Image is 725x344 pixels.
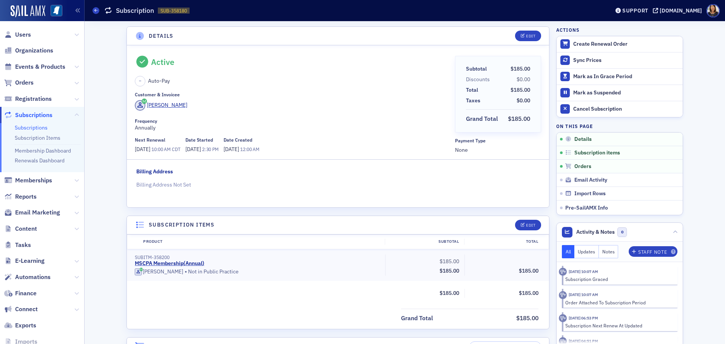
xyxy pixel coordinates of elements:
div: Activity [559,314,567,322]
a: View Homepage [45,5,62,18]
time: 6/30/2025 06:53 PM [569,315,598,321]
a: Events & Products [4,63,65,71]
span: $185.00 [511,65,530,72]
span: Email Activity [574,177,607,184]
span: Grand Total [401,314,436,323]
span: • [185,268,187,276]
span: $185.00 [519,267,538,274]
div: Date Created [224,137,252,143]
button: [DOMAIN_NAME] [653,8,705,13]
div: Activity [559,291,567,299]
div: Next Renewal [135,137,165,143]
span: Organizations [15,46,53,55]
span: Total [466,86,481,94]
a: Subscriptions [4,111,52,119]
div: Activity [559,268,567,276]
span: Profile [706,4,720,17]
div: [DOMAIN_NAME] [660,7,702,14]
div: Customer & Invoicee [135,92,180,97]
a: Exports [4,321,36,330]
button: Notes [599,245,619,258]
span: 12:00 AM [240,146,259,152]
a: Orders [4,79,34,87]
span: SUB-358180 [160,8,187,14]
button: Mark as Suspended [557,85,683,101]
div: Subscription Next Renew At Updated [565,322,672,329]
a: Subscriptions [15,124,48,131]
span: Automations [15,273,51,281]
span: Registrations [15,95,52,103]
span: Subtotal [466,65,489,73]
a: Renewals Dashboard [15,157,65,164]
span: $185.00 [519,290,538,296]
div: Annually [135,118,449,132]
div: Billing Address [136,168,173,176]
span: – [139,78,141,84]
div: Date Started [185,137,213,143]
h4: Subscription items [149,221,214,229]
span: Import Rows [574,190,606,197]
div: Active [151,57,174,67]
span: $0.00 [517,76,530,83]
div: Subscription Graced [565,276,672,282]
p: Billing Address Not Set [136,181,540,189]
span: [DATE] [185,146,202,153]
button: Staff Note [629,246,677,257]
a: Tasks [4,241,31,249]
a: Reports [4,193,37,201]
button: Updates [574,245,599,258]
div: Support [622,7,648,14]
div: Edit [526,223,535,227]
span: Users [15,31,31,39]
div: Total [466,86,478,94]
div: Grand Total [401,314,433,323]
span: 2:30 PM [202,146,218,152]
a: Subscription Items [15,134,60,141]
span: $185.00 [516,314,538,322]
a: Registrations [4,95,52,103]
a: [PERSON_NAME] [135,100,187,111]
a: Connect [4,305,38,313]
button: Edit [515,220,541,230]
div: Discounts [466,76,490,83]
h4: Actions [556,26,580,33]
span: Details [574,136,592,143]
a: Memberships [4,176,52,185]
span: Connect [15,305,38,313]
span: $185.00 [440,267,459,274]
div: Not in Public Practice [135,268,380,276]
div: Create Renewal Order [573,41,679,48]
a: [PERSON_NAME] [135,268,183,275]
span: E-Learning [15,257,45,265]
a: Finance [4,289,37,298]
span: $185.00 [440,258,459,265]
span: Exports [15,321,36,330]
img: SailAMX [51,5,62,17]
span: Orders [574,163,591,170]
a: Email Marketing [4,208,60,217]
span: [DATE] [224,146,240,153]
time: 7/1/2025 10:07 AM [569,292,598,297]
div: SUBITM-358200 [135,255,380,260]
span: Subscription items [574,150,620,156]
button: Edit [515,31,541,41]
button: Mark as In Grace Period [557,68,683,85]
span: Orders [15,79,34,87]
span: Discounts [466,76,492,83]
span: Finance [15,289,37,298]
button: Create Renewal Order [557,36,683,52]
span: $0.00 [517,97,530,104]
div: Subtotal [466,65,487,73]
span: Memberships [15,176,52,185]
span: Email Marketing [15,208,60,217]
span: 10:00 AM [151,146,171,152]
span: CDT [171,146,180,152]
a: Users [4,31,31,39]
span: Reports [15,193,37,201]
time: 6/9/2025 04:51 PM [569,338,598,344]
a: Organizations [4,46,53,55]
span: Taxes [466,97,483,105]
button: Cancel Subscription [557,101,683,117]
div: Frequency [135,118,157,124]
span: $185.00 [511,86,530,93]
